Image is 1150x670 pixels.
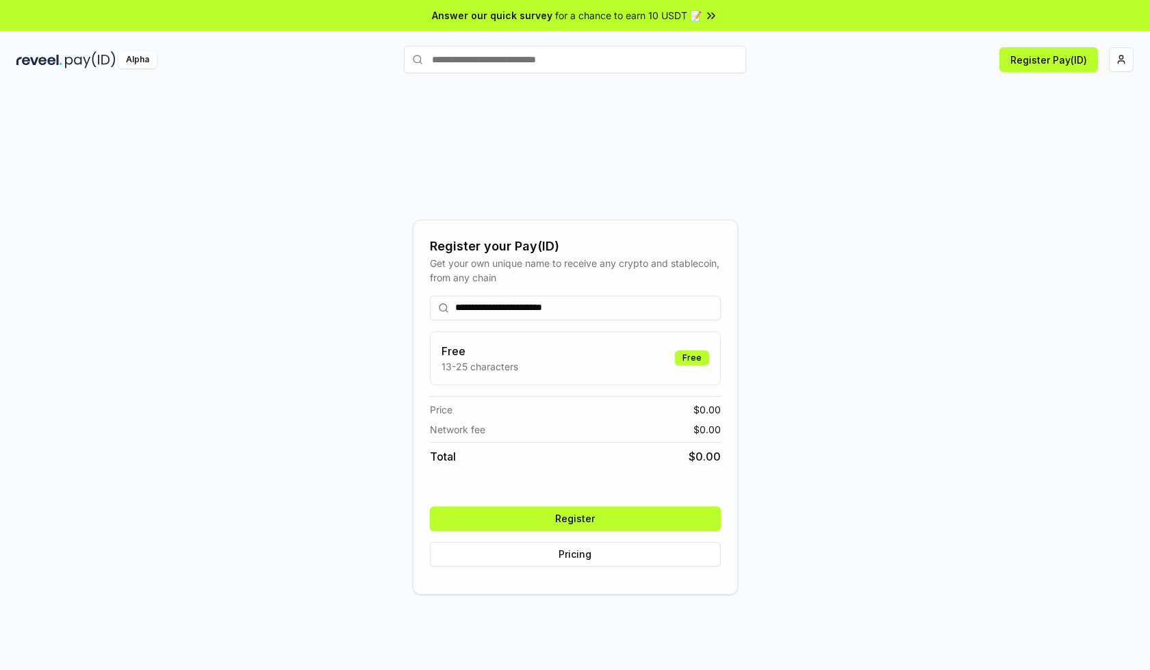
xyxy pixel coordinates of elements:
div: Alpha [118,51,157,68]
span: Answer our quick survey [432,8,552,23]
span: $ 0.00 [693,422,721,437]
span: $ 0.00 [689,448,721,465]
div: Register your Pay(ID) [430,237,721,256]
span: for a chance to earn 10 USDT 📝 [555,8,702,23]
span: Total [430,448,456,465]
img: reveel_dark [16,51,62,68]
button: Register Pay(ID) [999,47,1098,72]
div: Get your own unique name to receive any crypto and stablecoin, from any chain [430,256,721,285]
span: Network fee [430,422,485,437]
button: Pricing [430,542,721,567]
button: Register [430,506,721,531]
img: pay_id [65,51,116,68]
div: Free [675,350,709,365]
h3: Free [442,343,518,359]
p: 13-25 characters [442,359,518,374]
span: $ 0.00 [693,402,721,417]
span: Price [430,402,452,417]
